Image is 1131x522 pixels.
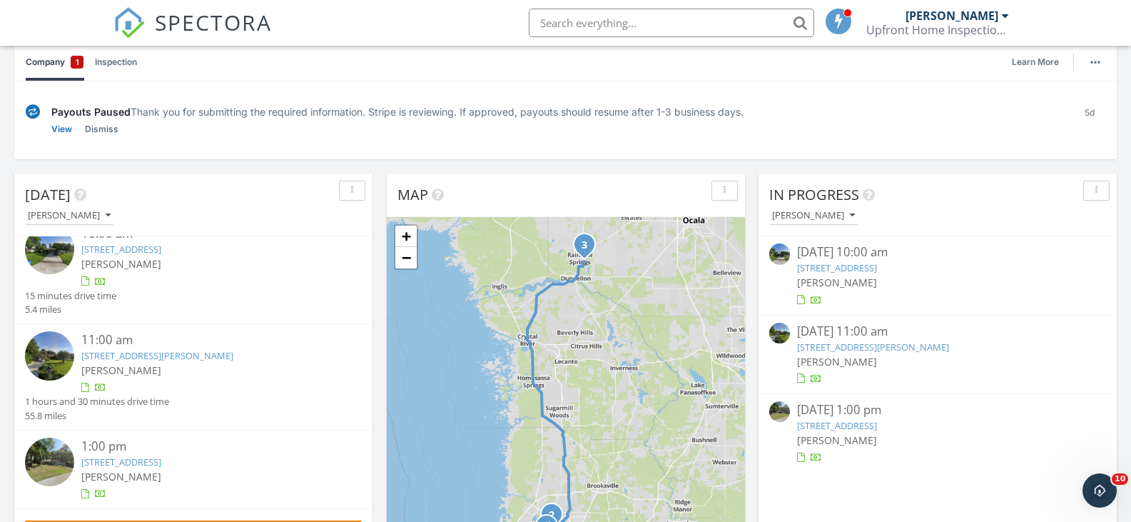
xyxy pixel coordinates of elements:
div: [DATE] 10:00 am [797,244,1077,261]
a: 11:00 am [STREET_ADDRESS][PERSON_NAME] [PERSON_NAME] 1 hours and 30 minutes drive time 55.8 miles [25,331,362,423]
a: Learn More [1012,55,1067,69]
span: Payouts Paused [51,106,131,118]
span: [PERSON_NAME] [81,257,161,271]
a: SPECTORA [113,19,272,49]
a: [DATE] 1:00 pm [STREET_ADDRESS] [PERSON_NAME] [769,401,1106,465]
a: Dismiss [85,122,118,136]
span: [DATE] [25,185,71,204]
span: 1 [76,55,79,69]
span: In Progress [769,185,859,204]
iframe: Intercom live chat [1082,473,1117,508]
a: [DATE] 11:00 am [STREET_ADDRESS][PERSON_NAME] [PERSON_NAME] [769,323,1106,386]
span: SPECTORA [155,7,272,37]
img: The Best Home Inspection Software - Spectora [113,7,145,39]
div: 11:00 am [81,331,334,349]
img: streetview [769,323,790,343]
div: [PERSON_NAME] [28,211,111,221]
a: Zoom in [395,226,417,247]
span: [PERSON_NAME] [81,470,161,483]
a: [STREET_ADDRESS] [797,261,877,274]
div: 19051 SW 91st Ln, Dunnellon, FL 34432 [584,244,593,253]
a: [DATE] 10:00 am [STREET_ADDRESS] [PERSON_NAME] [769,244,1106,307]
div: [PERSON_NAME] [906,9,998,23]
div: Upfront Home Inspections, LLC [866,23,1009,37]
div: 5.4 miles [25,303,116,316]
div: [DATE] 1:00 pm [797,401,1077,419]
div: Thank you for submitting the required information. Stripe is reviewing. If approved, payouts shou... [51,104,1062,119]
a: [STREET_ADDRESS] [797,419,877,432]
a: [STREET_ADDRESS] [81,456,161,468]
img: streetview [25,438,74,487]
img: streetview [25,225,74,274]
img: ellipsis-632cfdd7c38ec3a7d453.svg [1090,61,1100,64]
div: 1:00 pm [81,438,334,456]
span: [PERSON_NAME] [81,363,161,377]
span: [PERSON_NAME] [797,355,877,368]
span: [PERSON_NAME] [797,433,877,447]
div: 5d [1073,104,1105,136]
a: View [51,122,72,136]
a: [STREET_ADDRESS][PERSON_NAME] [797,341,949,353]
img: streetview [769,401,790,422]
a: [STREET_ADDRESS] [81,243,161,256]
i: 2 [549,511,554,521]
a: 10:00 am [STREET_ADDRESS] [PERSON_NAME] 15 minutes drive time 5.4 miles [25,225,362,316]
img: streetview [25,331,74,381]
button: [PERSON_NAME] [25,206,113,226]
span: 10 [1112,473,1128,485]
a: Company [26,44,83,81]
div: [PERSON_NAME] [772,211,855,221]
span: Map [397,185,428,204]
a: 1:00 pm [STREET_ADDRESS] [PERSON_NAME] [25,438,362,501]
i: 3 [582,241,587,251]
input: Search everything... [529,9,814,37]
img: streetview [769,244,790,264]
div: 15 minutes drive time [25,289,116,303]
div: 1 hours and 30 minutes drive time [25,395,169,408]
a: Zoom out [395,247,417,268]
img: under-review-2fe708636b114a7f4b8d.svg [26,104,40,119]
button: [PERSON_NAME] [769,206,858,226]
div: 55.8 miles [25,409,169,423]
a: [STREET_ADDRESS][PERSON_NAME] [81,349,233,362]
div: [DATE] 11:00 am [797,323,1077,341]
span: [PERSON_NAME] [797,276,877,289]
a: Inspection [95,44,137,81]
